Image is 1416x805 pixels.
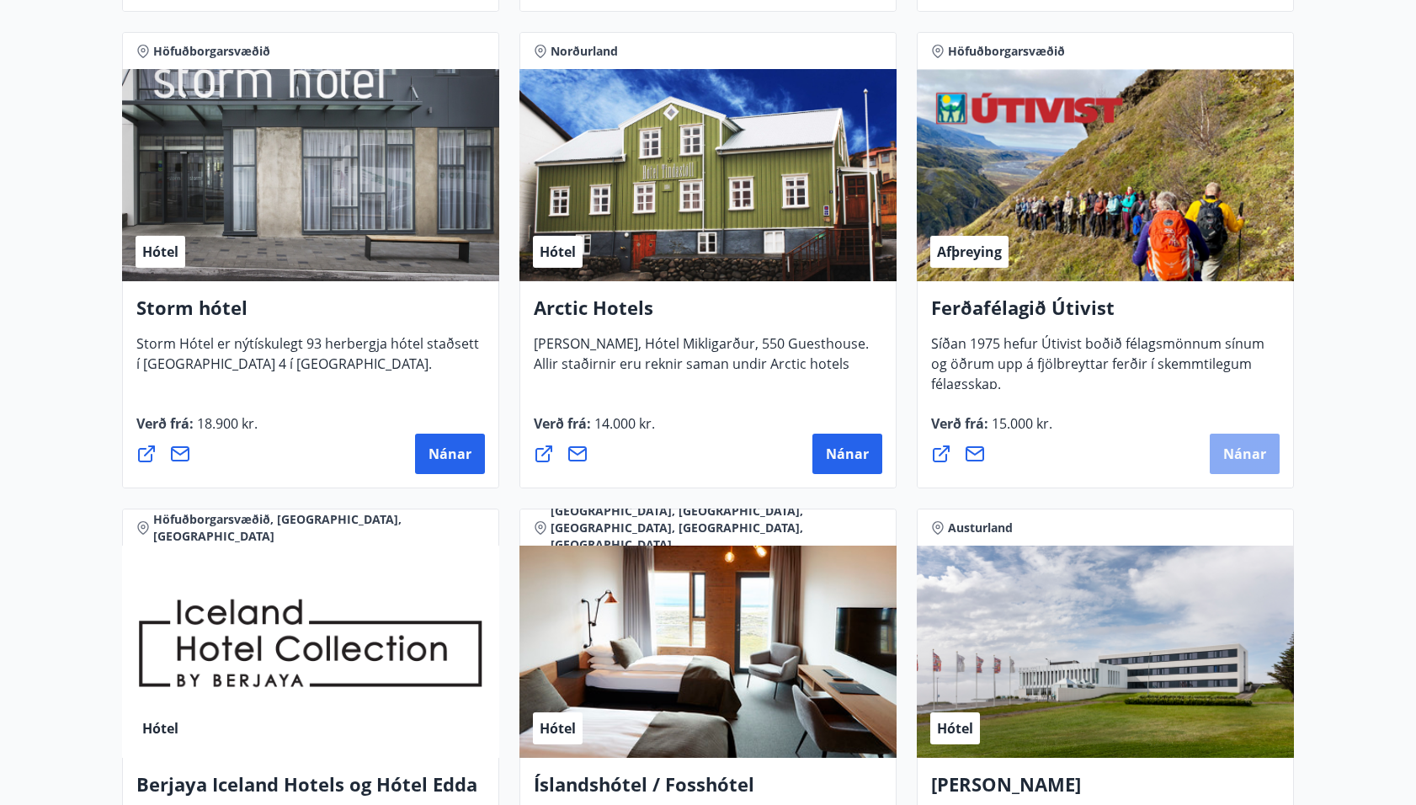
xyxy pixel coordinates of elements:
[591,414,655,433] span: 14.000 kr.
[988,414,1052,433] span: 15.000 kr.
[194,414,258,433] span: 18.900 kr.
[534,334,869,387] span: [PERSON_NAME], Hótel Mikligarður, 550 Guesthouse. Allir staðirnir eru reknir saman undir Arctic h...
[429,445,471,463] span: Nánar
[931,414,1052,446] span: Verð frá :
[142,243,178,261] span: Hótel
[136,414,258,446] span: Verð frá :
[415,434,485,474] button: Nánar
[937,719,973,738] span: Hótel
[948,43,1065,60] span: Höfuðborgarsvæðið
[551,503,882,553] span: [GEOGRAPHIC_DATA], [GEOGRAPHIC_DATA], [GEOGRAPHIC_DATA], [GEOGRAPHIC_DATA], [GEOGRAPHIC_DATA]
[1223,445,1266,463] span: Nánar
[931,295,1280,333] h4: Ferðafélagið Útivist
[931,334,1264,407] span: Síðan 1975 hefur Útivist boðið félagsmönnum sínum og öðrum upp á fjölbreyttar ferðir í skemmtileg...
[551,43,618,60] span: Norðurland
[812,434,882,474] button: Nánar
[142,719,178,738] span: Hótel
[153,511,485,545] span: Höfuðborgarsvæðið, [GEOGRAPHIC_DATA], [GEOGRAPHIC_DATA]
[540,719,576,738] span: Hótel
[948,520,1013,536] span: Austurland
[826,445,869,463] span: Nánar
[153,43,270,60] span: Höfuðborgarsvæðið
[534,414,655,446] span: Verð frá :
[136,295,485,333] h4: Storm hótel
[1210,434,1280,474] button: Nánar
[136,334,479,387] span: Storm Hótel er nýtískulegt 93 herbergja hótel staðsett í [GEOGRAPHIC_DATA] 4 í [GEOGRAPHIC_DATA].
[540,243,576,261] span: Hótel
[534,295,882,333] h4: Arctic Hotels
[937,243,1002,261] span: Afþreying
